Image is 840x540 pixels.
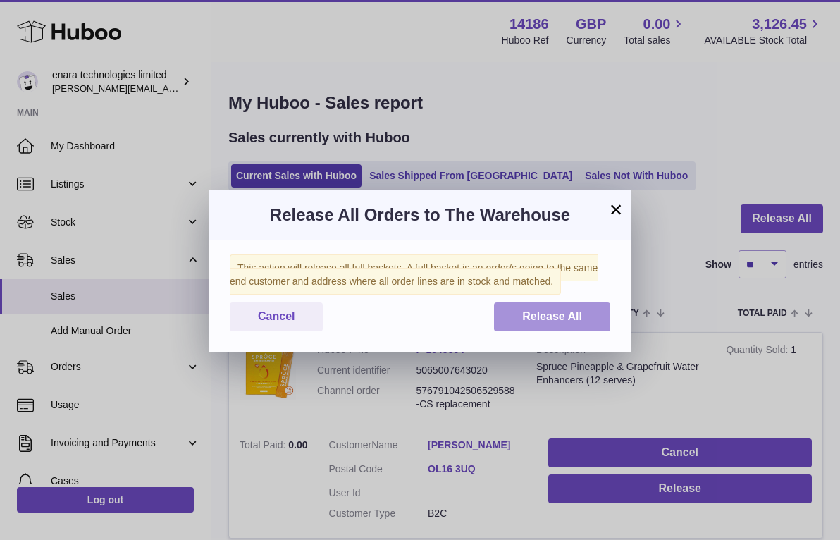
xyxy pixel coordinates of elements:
button: Release All [494,302,610,331]
button: Cancel [230,302,323,331]
span: Release All [522,310,582,322]
span: This action will release all full baskets. A full basket is an order/s going to the same end cust... [230,254,598,295]
span: Cancel [258,310,295,322]
button: × [607,201,624,218]
h3: Release All Orders to The Warehouse [230,204,610,226]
